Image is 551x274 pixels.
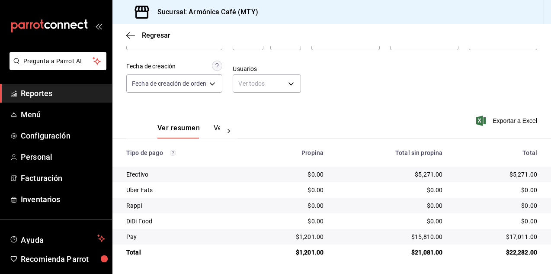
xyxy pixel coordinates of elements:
div: $0.00 [337,201,442,210]
span: Personal [21,151,105,163]
div: Rappi [126,201,243,210]
span: Fecha de creación de orden [132,79,206,88]
div: $1,201.00 [256,248,324,257]
div: Uber Eats [126,186,243,194]
span: Menú [21,109,105,120]
span: Configuración [21,130,105,142]
span: Ayuda [21,233,94,244]
div: $0.00 [457,201,537,210]
div: $5,271.00 [457,170,537,179]
button: open_drawer_menu [95,23,102,29]
div: $0.00 [256,170,324,179]
label: Usuarios [233,66,301,72]
div: $0.00 [337,217,442,226]
div: Propina [256,149,324,156]
div: Efectivo [126,170,243,179]
div: $21,081.00 [337,248,442,257]
button: Pregunta a Parrot AI [10,52,106,70]
button: Ver resumen [157,124,200,139]
span: Facturación [21,172,105,184]
div: Ver todos [233,74,301,93]
span: Pregunta a Parrot AI [23,57,93,66]
span: Reportes [21,87,105,99]
div: Total [457,149,537,156]
div: $15,810.00 [337,232,442,241]
div: navigation tabs [157,124,220,139]
button: Exportar a Excel [478,116,537,126]
div: Tipo de pago [126,149,243,156]
span: Inventarios [21,193,105,205]
div: $22,282.00 [457,248,537,257]
div: $0.00 [337,186,442,194]
div: Pay [126,232,243,241]
div: $0.00 [457,186,537,194]
span: Recomienda Parrot [21,253,105,265]
div: $1,201.00 [256,232,324,241]
div: $0.00 [256,217,324,226]
svg: Los pagos realizados con Pay y otras terminales son montos brutos. [170,150,176,156]
button: Regresar [126,31,170,39]
div: $0.00 [457,217,537,226]
div: $0.00 [256,201,324,210]
button: Ver pagos [214,124,246,139]
span: Regresar [142,31,170,39]
div: DiDi Food [126,217,243,226]
h3: Sucursal: Armónica Café (MTY) [151,7,258,17]
a: Pregunta a Parrot AI [6,63,106,72]
div: Total [126,248,243,257]
div: Total sin propina [337,149,442,156]
div: Fecha de creación [126,62,176,71]
div: $17,011.00 [457,232,537,241]
div: $0.00 [256,186,324,194]
div: $5,271.00 [337,170,442,179]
